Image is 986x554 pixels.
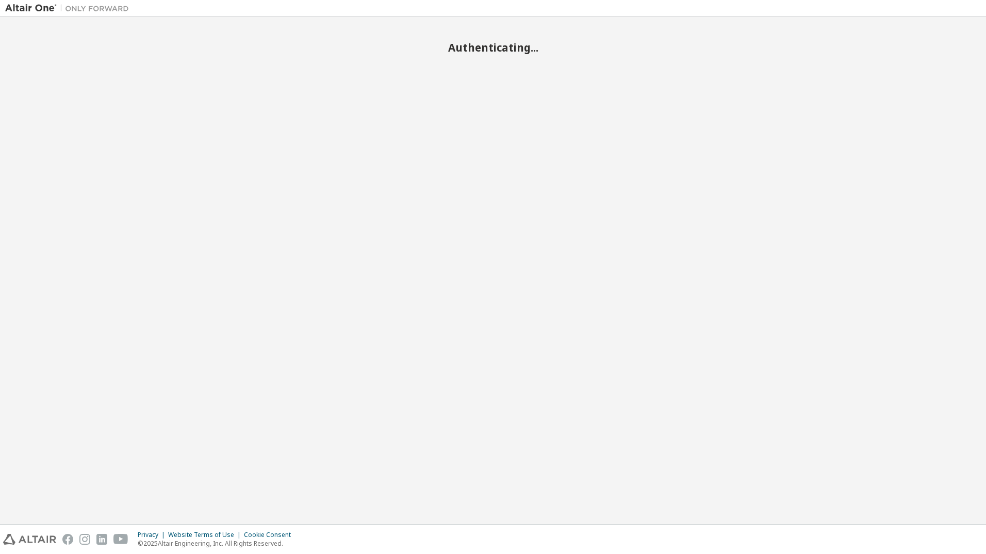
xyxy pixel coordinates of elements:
h2: Authenticating... [5,41,981,54]
img: facebook.svg [62,534,73,545]
div: Cookie Consent [244,531,297,539]
div: Website Terms of Use [168,531,244,539]
img: Altair One [5,3,134,13]
img: altair_logo.svg [3,534,56,545]
img: linkedin.svg [96,534,107,545]
img: youtube.svg [113,534,128,545]
div: Privacy [138,531,168,539]
img: instagram.svg [79,534,90,545]
p: © 2025 Altair Engineering, Inc. All Rights Reserved. [138,539,297,548]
